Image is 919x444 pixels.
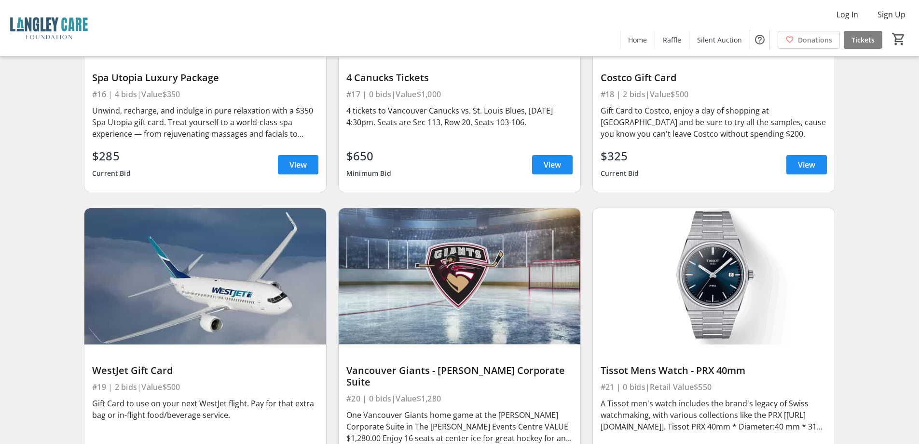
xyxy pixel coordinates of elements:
a: Silent Auction [689,31,750,49]
div: $285 [92,147,131,165]
span: Sign Up [878,9,905,20]
div: Costco Gift Card [601,72,827,84]
div: #17 | 0 bids | Value $1,000 [346,87,573,101]
div: A Tissot men's watch includes the brand's legacy of Swiss watchmaking, with various collections l... [601,398,827,432]
div: $650 [346,147,391,165]
div: 4 tickets to Vancouver Canucks vs. St. Louis Blues, [DATE] 4:30pm. Seats are Sec 113, Row 20, Sea... [346,105,573,128]
span: Tickets [851,35,875,45]
span: View [798,159,815,171]
div: #21 | 0 bids | Retail Value $550 [601,380,827,394]
div: 4 Canucks Tickets [346,72,573,84]
img: Tissot Mens Watch - PRX 40mm [593,208,835,344]
button: Log In [829,7,866,22]
span: Home [628,35,647,45]
div: #20 | 0 bids | Value $1,280 [346,392,573,405]
span: View [289,159,307,171]
div: #16 | 4 bids | Value $350 [92,87,318,101]
div: #18 | 2 bids | Value $500 [601,87,827,101]
div: Unwind, recharge, and indulge in pure relaxation with a $350 Spa Utopia gift card. Treat yourself... [92,105,318,140]
button: Cart [890,30,907,48]
button: Sign Up [870,7,913,22]
div: Gift Card to Costco, enjoy a day of shopping at [GEOGRAPHIC_DATA] and be sure to try all the samp... [601,105,827,140]
a: Tickets [844,31,882,49]
div: Tissot Mens Watch - PRX 40mm [601,365,827,376]
div: WestJet Gift Card [92,365,318,376]
span: Silent Auction [697,35,742,45]
span: Log In [837,9,858,20]
img: Vancouver Giants - Preston GM Corporate Suite [339,208,580,344]
a: Raffle [655,31,689,49]
div: Spa Utopia Luxury Package [92,72,318,84]
a: View [278,155,318,174]
div: Current Bid [601,165,639,182]
div: Gift Card to use on your next WestJet flight. Pay for that extra bag or in-flight food/beverage s... [92,398,318,421]
a: Donations [778,31,840,49]
div: One Vancouver Giants home game at the [PERSON_NAME] Corporate Suite in The [PERSON_NAME] Events C... [346,409,573,444]
span: View [544,159,561,171]
a: View [532,155,573,174]
button: Help [750,30,769,49]
span: Raffle [663,35,681,45]
div: $325 [601,147,639,165]
a: Home [620,31,655,49]
span: Donations [798,35,832,45]
div: Vancouver Giants - [PERSON_NAME] Corporate Suite [346,365,573,388]
img: WestJet Gift Card [84,208,326,344]
div: Current Bid [92,165,131,182]
div: #19 | 2 bids | Value $500 [92,380,318,394]
a: View [786,155,827,174]
div: Minimum Bid [346,165,391,182]
img: Langley Care Foundation 's Logo [6,4,92,52]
